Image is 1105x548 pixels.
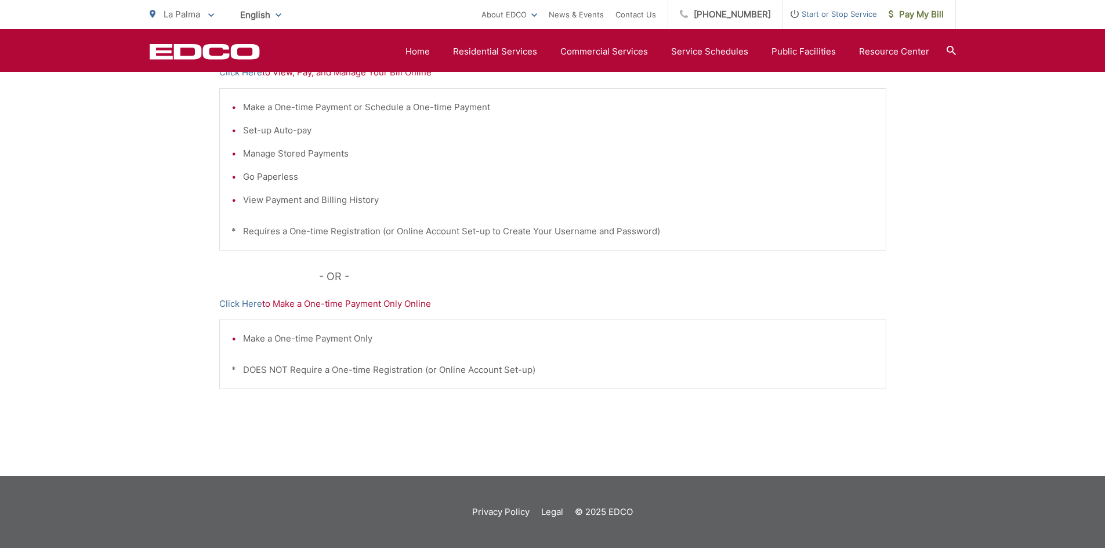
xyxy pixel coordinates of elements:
[219,66,886,79] p: to View, Pay, and Manage Your Bill Online
[150,43,260,60] a: EDCD logo. Return to the homepage.
[405,45,430,59] a: Home
[671,45,748,59] a: Service Schedules
[615,8,656,21] a: Contact Us
[219,297,262,311] a: Click Here
[319,268,886,285] p: - OR -
[560,45,648,59] a: Commercial Services
[243,100,874,114] li: Make a One-time Payment or Schedule a One-time Payment
[481,8,537,21] a: About EDCO
[243,147,874,161] li: Manage Stored Payments
[231,363,874,377] p: * DOES NOT Require a One-time Registration (or Online Account Set-up)
[472,505,530,519] a: Privacy Policy
[541,505,563,519] a: Legal
[243,170,874,184] li: Go Paperless
[231,224,874,238] p: * Requires a One-time Registration (or Online Account Set-up to Create Your Username and Password)
[575,505,633,519] p: © 2025 EDCO
[549,8,604,21] a: News & Events
[771,45,836,59] a: Public Facilities
[243,193,874,207] li: View Payment and Billing History
[453,45,537,59] a: Residential Services
[219,297,886,311] p: to Make a One-time Payment Only Online
[164,9,200,20] span: La Palma
[859,45,929,59] a: Resource Center
[219,66,262,79] a: Click Here
[243,124,874,137] li: Set-up Auto-pay
[243,332,874,346] li: Make a One-time Payment Only
[889,8,944,21] span: Pay My Bill
[231,5,290,25] span: English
